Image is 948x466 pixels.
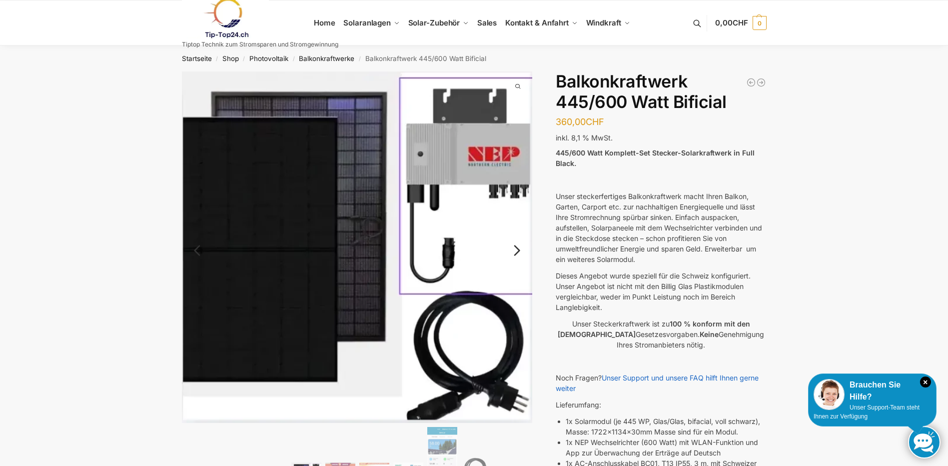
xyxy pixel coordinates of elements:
[566,416,766,437] li: 1x Solarmodul (je 445 WP, Glas/Glas, bifacial, voll schwarz), Masse: 1722x1134x30mm Masse sind fü...
[249,54,288,62] a: Photovoltaik
[920,376,931,387] i: Schließen
[182,71,533,423] img: Balkonkraftwerk 445/600 Watt Bificial 5
[556,372,766,393] p: Noch Fragen?
[556,399,766,410] p: Lieferumfang:
[814,379,845,410] img: Customer service
[239,55,249,63] span: /
[501,0,582,45] a: Kontakt & Anfahrt
[556,71,766,112] h1: Balkonkraftwerk 445/600 Watt Bificial
[505,18,569,27] span: Kontakt & Anfahrt
[756,77,766,87] a: Balkonkraftwerk 600/810 Watt Fullblack
[586,18,621,27] span: Windkraft
[582,0,634,45] a: Windkraft
[339,0,404,45] a: Solaranlagen
[556,270,766,312] p: Dieses Angebot wurde speziell für die Schweiz konfiguriert. Unser Angebot ist nicht mit den Billi...
[715,18,748,27] span: 0,00
[814,379,931,403] div: Brauchen Sie Hilfe?
[354,55,365,63] span: /
[532,71,883,422] img: Balkonkraftwerk 445/600 Watt Bificial 7
[586,116,604,127] span: CHF
[222,54,239,62] a: Shop
[212,55,222,63] span: /
[182,41,338,47] p: Tiptop Technik zum Stromsparen und Stromgewinnung
[299,54,354,62] a: Balkonkraftwerke
[343,18,391,27] span: Solaranlagen
[715,8,766,38] a: 0,00CHF 0
[556,133,613,142] span: inkl. 8,1 % MwSt.
[814,404,920,420] span: Unser Support-Team steht Ihnen zur Verfügung
[746,77,756,87] a: Steckerkraftwerk 890 Watt mit verstellbaren Balkonhalterungen inkl. Lieferung
[566,437,766,458] li: 1x NEP Wechselrichter (600 Watt) mit WLAN-Funktion und App zur Überwachung der Erträge auf Deutsch
[288,55,299,63] span: /
[473,0,501,45] a: Sales
[182,54,212,62] a: Startseite
[556,373,759,392] a: Unser Support und unsere FAQ hilft Ihnen gerne weiter
[733,18,748,27] span: CHF
[700,330,719,338] strong: Keine
[164,45,784,71] nav: Breadcrumb
[477,18,497,27] span: Sales
[404,0,473,45] a: Solar-Zubehör
[408,18,460,27] span: Solar-Zubehör
[556,191,766,264] p: Unser steckerfertiges Balkonkraftwerk macht Ihren Balkon, Garten, Carport etc. zur nachhaltigen E...
[556,148,755,167] strong: 445/600 Watt Komplett-Set Stecker-Solarkraftwerk in Full Black.
[556,318,766,350] p: Unser Steckerkraftwerk ist zu Gesetzesvorgaben. Genehmigung Ihres Stromanbieters nötig.
[556,116,604,127] bdi: 360,00
[753,16,767,30] span: 0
